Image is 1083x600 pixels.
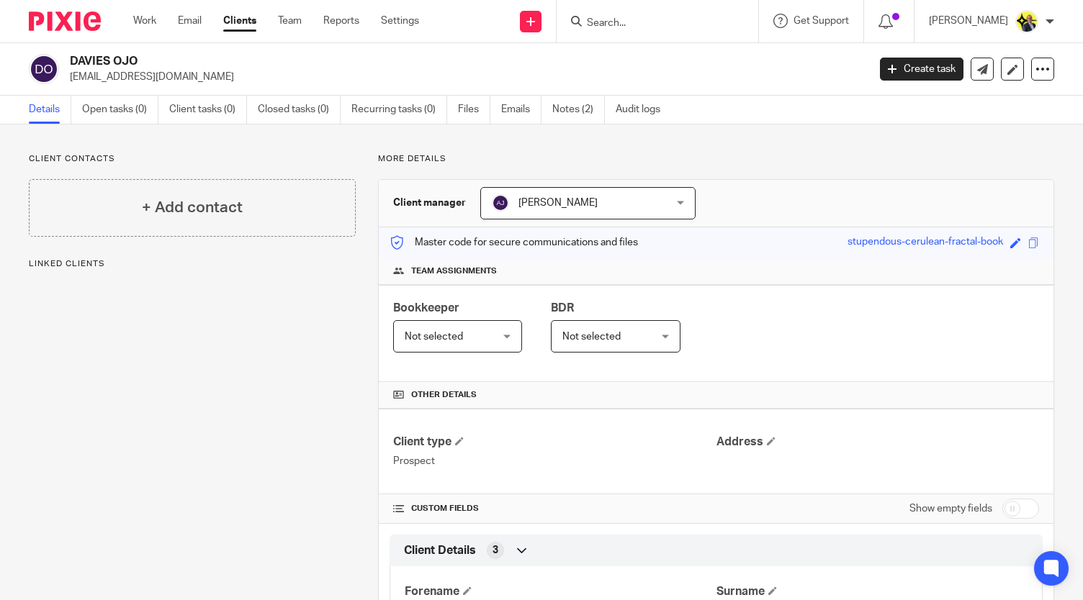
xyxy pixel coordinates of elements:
p: Prospect [393,454,716,468]
p: Client contacts [29,153,356,165]
h2: DAVIES OJO [70,54,701,69]
h4: + Add contact [142,196,243,219]
img: Pixie [29,12,101,31]
a: Work [133,14,156,28]
img: Dan-Starbridge%20(1).jpg [1015,10,1038,33]
p: [PERSON_NAME] [929,14,1008,28]
div: stupendous-cerulean-fractal-book [848,235,1003,251]
h4: Client type [393,435,716,450]
span: [PERSON_NAME] [518,198,598,208]
a: Email [178,14,202,28]
h4: Surname [716,584,1028,599]
a: Recurring tasks (0) [351,96,447,124]
h4: Forename [405,584,716,599]
span: Not selected [405,332,463,342]
span: Team assignments [411,265,497,277]
a: Audit logs [616,96,671,124]
p: [EMAIL_ADDRESS][DOMAIN_NAME] [70,70,858,84]
span: Bookkeeper [393,302,459,314]
a: Details [29,96,71,124]
span: Client Details [404,543,476,558]
span: Other details [411,389,477,401]
a: Client tasks (0) [169,96,247,124]
label: Show empty fields [909,501,992,516]
a: Create task [880,58,963,81]
img: svg%3E [492,194,509,212]
h3: Client manager [393,196,466,210]
p: More details [378,153,1054,165]
a: Open tasks (0) [82,96,158,124]
span: BDR [551,302,574,314]
input: Search [585,17,715,30]
a: Emails [501,96,541,124]
a: Notes (2) [552,96,605,124]
span: Get Support [794,16,849,26]
a: Files [458,96,490,124]
img: svg%3E [29,54,59,84]
a: Clients [223,14,256,28]
p: Linked clients [29,258,356,270]
a: Settings [381,14,419,28]
span: 3 [493,543,498,558]
h4: CUSTOM FIELDS [393,503,716,514]
p: Master code for secure communications and files [390,235,638,250]
a: Closed tasks (0) [258,96,341,124]
span: Not selected [562,332,621,342]
a: Reports [323,14,359,28]
a: Team [278,14,302,28]
h4: Address [716,435,1039,450]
